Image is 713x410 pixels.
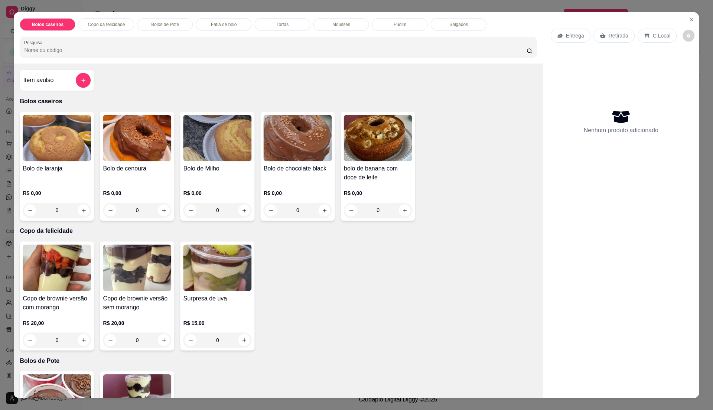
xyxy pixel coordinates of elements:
[394,22,406,27] p: Pudim
[344,115,412,161] img: product-image
[183,189,252,197] p: R$ 0,00
[277,22,289,27] p: Tortas
[653,32,671,39] p: C.Local
[32,22,64,27] p: Bolos caseiros
[103,189,172,197] p: R$ 0,00
[686,14,697,26] button: Close
[183,294,252,303] h4: Surpresa de uva
[183,164,252,173] h4: Bolo de Milho
[23,164,91,173] h4: Bolo de laranja
[183,319,252,326] p: R$ 15,00
[683,30,695,42] button: decrease-product-quantity
[23,115,91,161] img: product-image
[609,32,628,39] p: Retirada
[584,126,658,135] p: Nenhum produto adicionado
[20,356,537,365] p: Bolos de Pote
[211,22,237,27] p: Fatia de bolo
[23,294,91,312] h4: Copo de brownie versão com morango
[25,39,45,46] label: Pesquisa
[264,164,332,173] h4: Bolo de chocolate black
[20,97,537,106] p: Bolos caseiros
[88,22,125,27] p: Copo da felicidade
[23,319,91,326] p: R$ 20,00
[344,164,412,182] h4: bolo de banana com doce de leite
[20,227,537,235] p: Copo da felicidade
[264,189,332,197] p: R$ 0,00
[566,32,584,39] p: Entrega
[23,189,91,197] p: R$ 0,00
[103,244,172,291] img: product-image
[183,244,252,291] img: product-image
[103,294,172,312] h4: Copo de brownie versão sem morango
[103,164,172,173] h4: Bolo de cenoura
[103,319,172,326] p: R$ 20,00
[152,22,179,27] p: Bolos de Pote
[23,244,91,291] img: product-image
[264,115,332,161] img: product-image
[23,76,54,85] h4: Item avulso
[25,46,527,54] input: Pesquisa
[183,115,252,161] img: product-image
[344,189,412,197] p: R$ 0,00
[103,115,172,161] img: product-image
[76,73,91,88] button: add-separate-item
[332,22,350,27] p: Mousses
[450,22,468,27] p: Salgados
